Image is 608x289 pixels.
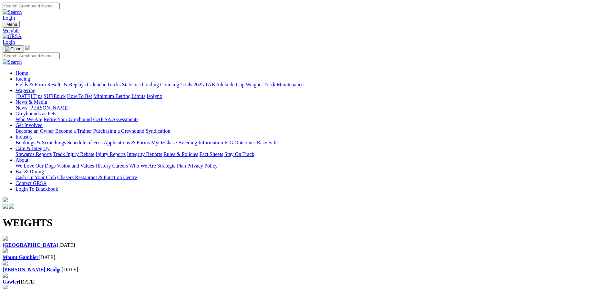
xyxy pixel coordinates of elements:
input: Search [3,53,60,59]
a: Schedule of Fees [67,140,102,145]
a: Minimum Betting Limits [93,93,145,99]
a: We Love Our Dogs [15,163,56,169]
a: Care & Integrity [15,146,50,151]
div: [DATE] [3,267,605,273]
img: file-red.svg [3,260,8,265]
div: Racing [15,82,605,88]
div: [DATE] [3,242,605,248]
a: Injury Reports [96,151,126,157]
a: Fact Sheets [200,151,223,157]
a: Race Safe [257,140,277,145]
a: Strategic Plan [157,163,186,169]
a: Track Injury Rebate [53,151,94,157]
div: Get Involved [15,128,605,134]
a: Chasers Restaurant & Function Centre [57,175,137,180]
a: Wagering [15,88,36,93]
a: [GEOGRAPHIC_DATA] [3,242,58,248]
a: Results & Replays [47,82,86,87]
a: Bookings & Scratchings [15,140,66,145]
button: Toggle navigation [3,45,24,53]
img: Search [3,9,22,15]
a: Login To Blackbook [15,186,58,192]
a: Login [3,15,15,21]
div: Industry [15,140,605,146]
img: twitter.svg [9,204,14,209]
a: Breeding Information [178,140,223,145]
a: Integrity Reports [127,151,162,157]
a: Purchasing a Greyhound [93,128,144,134]
img: logo-grsa-white.png [25,45,30,50]
a: Who We Are [129,163,156,169]
a: Mount Gambier [3,255,39,260]
a: Retire Your Greyhound [44,117,92,122]
a: About [15,157,28,163]
a: History [95,163,111,169]
img: file-red.svg [3,248,8,253]
a: Get Involved [15,122,43,128]
img: Close [5,46,21,52]
input: Search [3,3,60,9]
a: Gawler [3,279,19,284]
a: Racing [15,76,30,82]
a: Become an Owner [15,128,54,134]
a: Bar & Dining [15,169,44,174]
a: Who We Are [15,117,42,122]
a: Calendar [87,82,106,87]
a: 2025 TAB Adelaide Cup [193,82,244,87]
a: ICG Outcomes [224,140,255,145]
a: Login [3,39,15,45]
a: Weights [3,28,605,34]
a: Industry [15,134,33,140]
button: Toggle navigation [3,21,20,28]
div: Bar & Dining [15,175,605,180]
a: News [15,105,27,111]
a: [PERSON_NAME] Bridge [3,267,62,272]
a: Tracks [107,82,121,87]
a: Privacy Policy [187,163,218,169]
a: Greyhounds as Pets [15,111,56,116]
a: Track Maintenance [264,82,304,87]
a: Weights [246,82,263,87]
div: Wagering [15,93,605,99]
a: Contact GRSA [15,180,46,186]
a: Trials [180,82,192,87]
a: Fields & Form [15,82,46,87]
a: Statistics [122,82,141,87]
a: Syndication [146,128,170,134]
img: Search [3,59,22,65]
a: Grading [142,82,159,87]
div: Care & Integrity [15,151,605,157]
a: Rules & Policies [163,151,198,157]
a: Careers [112,163,128,169]
a: Stewards Reports [15,151,52,157]
a: Coursing [160,82,179,87]
a: Stay On Track [224,151,254,157]
a: News & Media [15,99,47,105]
a: Vision and Values [57,163,94,169]
a: Home [15,70,28,76]
a: [DATE] Tips [15,93,42,99]
a: [PERSON_NAME] [28,105,69,111]
a: Applications & Forms [104,140,150,145]
a: GAP SA Assessments [93,117,139,122]
img: logo-grsa-white.png [3,197,8,202]
div: News & Media [15,105,605,111]
div: [DATE] [3,255,605,260]
img: GRSA [3,34,22,39]
a: MyOzChase [151,140,177,145]
div: Greyhounds as Pets [15,117,605,122]
a: SUREpick [44,93,66,99]
h1: WEIGHTS [3,217,605,229]
a: Cash Up Your Club [15,175,56,180]
div: [DATE] [3,279,605,285]
a: Become a Trainer [55,128,92,134]
div: About [15,163,605,169]
span: Menu [6,22,17,27]
img: file-red.svg [3,273,8,278]
a: Isolynx [147,93,162,99]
